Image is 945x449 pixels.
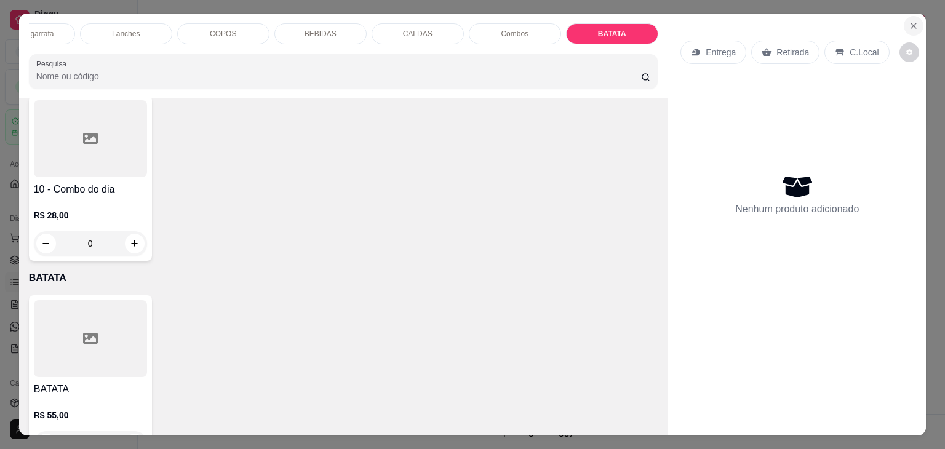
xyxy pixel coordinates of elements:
[403,29,433,39] p: CALDAS
[36,58,71,69] label: Pesquisa
[36,70,641,82] input: Pesquisa
[125,234,145,253] button: increase-product-quantity
[776,46,809,58] p: Retirada
[4,29,54,39] p: Açai na garrafa
[29,271,658,285] p: BATATA
[34,382,147,397] h4: BATATA
[305,29,337,39] p: BEBIDAS
[850,46,879,58] p: C.Local
[210,29,236,39] p: COPOS
[501,29,528,39] p: Combos
[112,29,140,39] p: Lanches
[904,16,923,36] button: Close
[34,209,147,221] p: R$ 28,00
[706,46,736,58] p: Entrega
[598,29,626,39] p: BATATA
[735,202,859,217] p: Nenhum produto adicionado
[34,182,147,197] h4: 10 - Combo do dia
[34,409,147,421] p: R$ 55,00
[36,234,56,253] button: decrease-product-quantity
[899,42,919,62] button: decrease-product-quantity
